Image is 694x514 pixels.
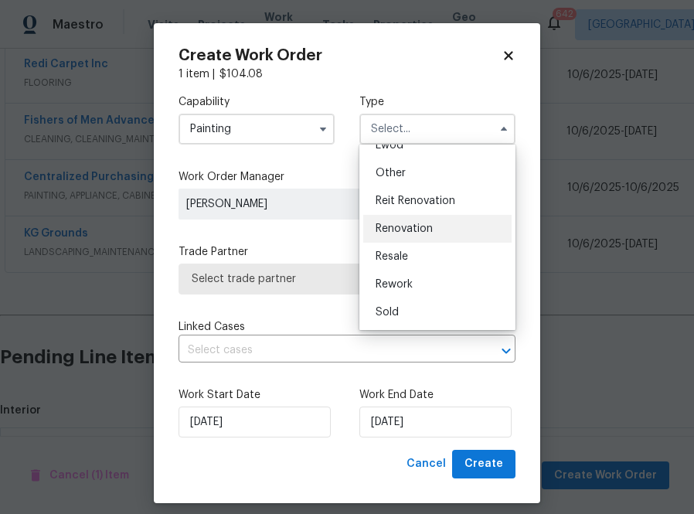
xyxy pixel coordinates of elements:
[376,279,413,290] span: Rework
[192,271,502,287] span: Select trade partner
[179,48,502,63] h2: Create Work Order
[376,223,433,234] span: Renovation
[179,114,335,145] input: Select...
[376,251,408,262] span: Resale
[359,407,512,437] input: M/D/YYYY
[359,114,515,145] input: Select...
[179,407,331,437] input: M/D/YYYY
[179,244,515,260] label: Trade Partner
[179,319,245,335] span: Linked Cases
[179,66,515,82] div: 1 item |
[400,450,452,478] button: Cancel
[376,307,399,318] span: Sold
[179,94,335,110] label: Capability
[495,120,513,138] button: Hide options
[314,120,332,138] button: Show options
[495,340,517,362] button: Open
[179,169,515,185] label: Work Order Manager
[464,454,503,474] span: Create
[179,387,335,403] label: Work Start Date
[359,387,515,403] label: Work End Date
[407,454,446,474] span: Cancel
[186,196,409,212] span: [PERSON_NAME]
[376,196,455,206] span: Reit Renovation
[219,69,263,80] span: $ 104.08
[376,168,406,179] span: Other
[179,339,472,363] input: Select cases
[376,140,403,151] span: Lwod
[452,450,515,478] button: Create
[359,94,515,110] label: Type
